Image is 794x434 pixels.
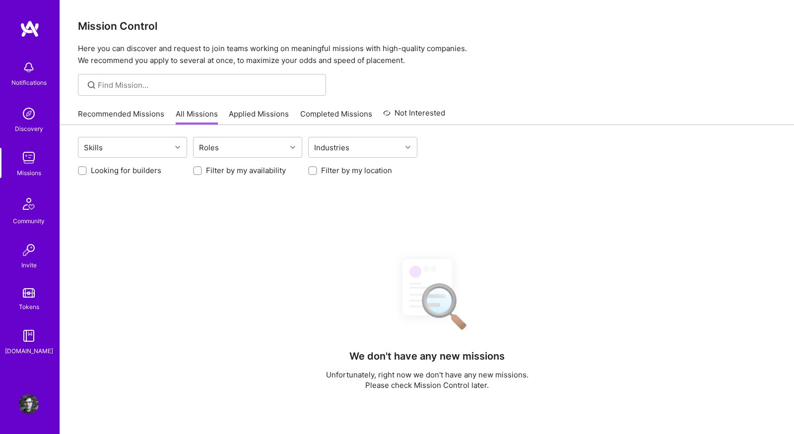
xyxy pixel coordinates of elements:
[300,109,372,125] a: Completed Missions
[91,165,161,176] label: Looking for builders
[19,104,39,124] img: discovery
[326,370,529,380] p: Unfortunately, right now we don't have any new missions.
[21,260,37,270] div: Invite
[383,107,445,125] a: Not Interested
[19,148,39,168] img: teamwork
[17,192,41,216] img: Community
[229,109,289,125] a: Applied Missions
[290,145,295,150] i: icon Chevron
[5,346,53,356] div: [DOMAIN_NAME]
[78,43,776,66] p: Here you can discover and request to join teams working on meaningful missions with high-quality ...
[326,380,529,390] p: Please check Mission Control later.
[20,20,40,38] img: logo
[349,350,505,362] h4: We don't have any new missions
[206,165,286,176] label: Filter by my availability
[13,216,45,226] div: Community
[17,168,41,178] div: Missions
[78,109,164,125] a: Recommended Missions
[176,109,218,125] a: All Missions
[78,20,776,32] h3: Mission Control
[81,140,105,155] div: Skills
[11,77,47,88] div: Notifications
[321,165,392,176] label: Filter by my location
[98,80,319,90] input: Find Mission...
[19,58,39,77] img: bell
[19,326,39,346] img: guide book
[197,140,221,155] div: Roles
[19,240,39,260] img: Invite
[16,394,41,414] a: User Avatar
[385,250,469,337] img: No Results
[19,394,39,414] img: User Avatar
[86,79,97,91] i: icon SearchGrey
[405,145,410,150] i: icon Chevron
[175,145,180,150] i: icon Chevron
[19,302,39,312] div: Tokens
[15,124,43,134] div: Discovery
[23,288,35,298] img: tokens
[312,140,352,155] div: Industries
